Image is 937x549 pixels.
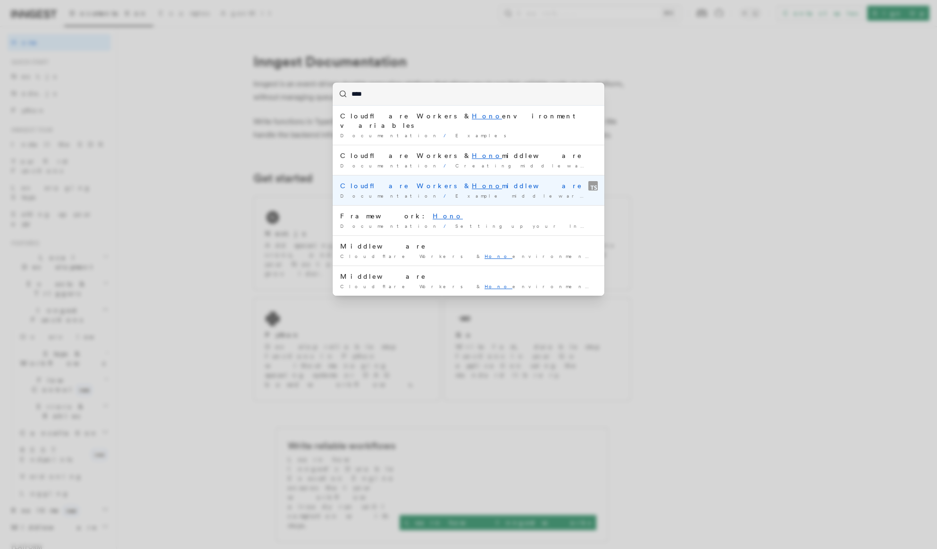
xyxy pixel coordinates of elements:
[443,133,452,138] span: /
[340,133,440,138] span: Documentation
[340,211,597,221] div: Framework:
[485,253,512,259] mark: Hono
[340,241,597,251] div: Middleware
[443,193,452,199] span: /
[472,182,502,190] mark: Hono
[340,151,597,160] div: Cloudflare Workers & middleware
[340,181,597,191] div: Cloudflare Workers & middleware
[443,163,452,168] span: /
[433,212,463,220] mark: Hono
[455,163,598,168] span: Creating middleware
[455,223,639,229] span: Setting up your Inngest app
[340,272,597,281] div: Middleware
[340,223,440,229] span: Documentation
[340,253,597,260] div: Cloudflare Workers & environment variables Contact salesSign Up
[455,193,653,199] span: Example middleware v2.0.0+
[340,163,440,168] span: Documentation
[472,112,502,120] mark: Hono
[472,152,502,159] mark: Hono
[340,111,597,130] div: Cloudflare Workers & environment variables
[340,193,440,199] span: Documentation
[340,283,597,290] div: Cloudflare Workers & environment variables Contact salesSign Up
[443,223,452,229] span: /
[485,283,512,289] mark: Hono
[455,133,512,138] span: Examples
